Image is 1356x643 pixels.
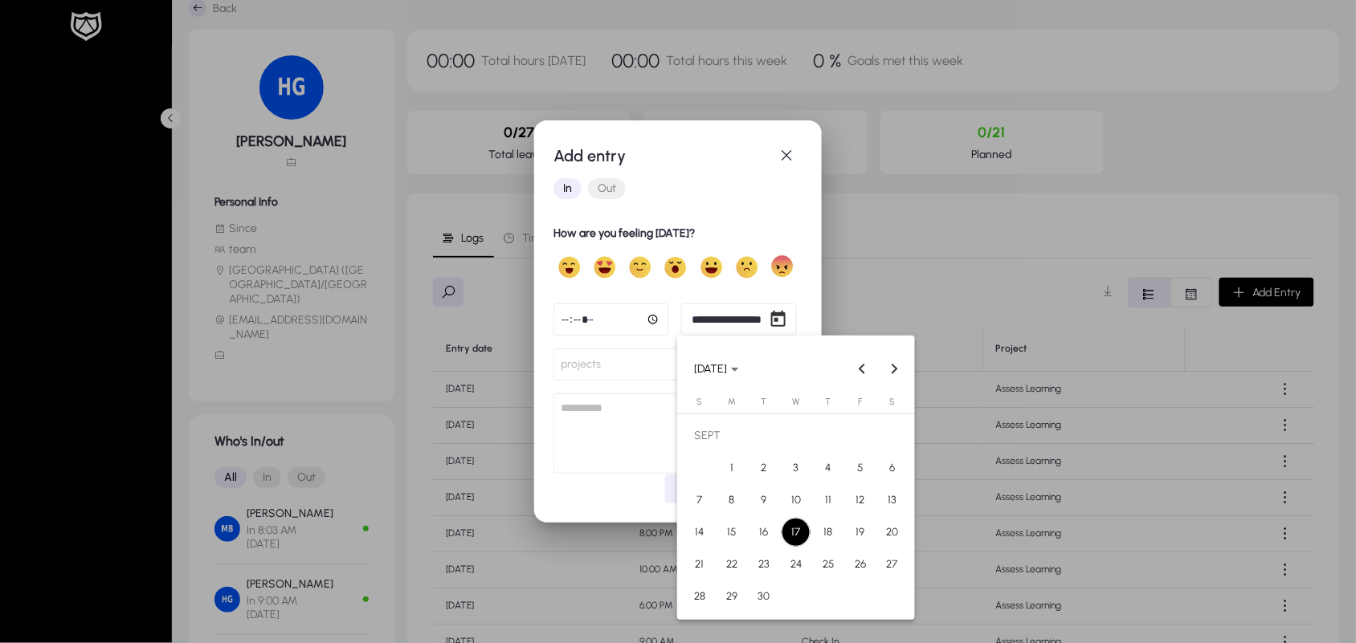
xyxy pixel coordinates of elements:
span: 14 [685,518,714,547]
button: 1 Sept 2025 [716,452,748,484]
span: 3 [782,454,811,482]
button: 7 Sept 2025 [684,484,716,516]
button: 6 Sept 2025 [876,452,909,484]
button: Previous month [847,353,879,385]
button: 18 Sept 2025 [812,516,844,548]
button: 21 Sept 2025 [684,548,716,580]
span: 10 [782,486,811,515]
button: 11 Sept 2025 [812,484,844,516]
span: 7 [685,486,714,515]
span: 18 [814,518,843,547]
button: 3 Sept 2025 [780,452,812,484]
button: 23 Sept 2025 [748,548,780,580]
span: 11 [814,486,843,515]
span: 9 [749,486,778,515]
span: 4 [814,454,843,482]
span: 8 [717,486,746,515]
button: Choose month and year [688,355,745,384]
span: 30 [749,582,778,611]
button: 2 Sept 2025 [748,452,780,484]
span: 16 [749,518,778,547]
span: 19 [846,518,875,547]
button: 26 Sept 2025 [844,548,876,580]
button: 20 Sept 2025 [876,516,909,548]
button: 4 Sept 2025 [812,452,844,484]
span: 25 [814,550,843,579]
span: F [858,397,862,407]
td: SEPT [684,420,909,452]
button: 8 Sept 2025 [716,484,748,516]
button: 5 Sept 2025 [844,452,876,484]
span: 21 [685,550,714,579]
span: 29 [717,582,746,611]
button: 29 Sept 2025 [716,580,748,612]
span: 28 [685,582,714,611]
span: 2 [749,454,778,482]
span: 5 [846,454,875,482]
button: 25 Sept 2025 [812,548,844,580]
span: 6 [878,454,907,482]
button: 28 Sept 2025 [684,580,716,612]
button: 15 Sept 2025 [716,516,748,548]
span: 1 [717,454,746,482]
button: 19 Sept 2025 [844,516,876,548]
button: 10 Sept 2025 [780,484,812,516]
span: 13 [878,486,907,515]
button: 13 Sept 2025 [876,484,909,516]
button: 27 Sept 2025 [876,548,909,580]
button: 22 Sept 2025 [716,548,748,580]
button: 12 Sept 2025 [844,484,876,516]
span: 23 [749,550,778,579]
button: 14 Sept 2025 [684,516,716,548]
span: [DATE] [694,362,727,376]
span: 22 [717,550,746,579]
span: 15 [717,518,746,547]
span: 12 [846,486,875,515]
span: 17 [782,518,811,547]
button: 30 Sept 2025 [748,580,780,612]
button: 16 Sept 2025 [748,516,780,548]
span: S [696,397,702,407]
button: Next month [879,353,911,385]
span: W [792,397,799,407]
span: M [728,397,736,407]
button: 24 Sept 2025 [780,548,812,580]
button: 9 Sept 2025 [748,484,780,516]
button: 17 Sept 2025 [780,516,812,548]
span: 20 [878,518,907,547]
span: 24 [782,550,811,579]
span: S [889,397,895,407]
span: T [825,397,831,407]
span: T [761,397,766,407]
span: 26 [846,550,875,579]
span: 27 [878,550,907,579]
